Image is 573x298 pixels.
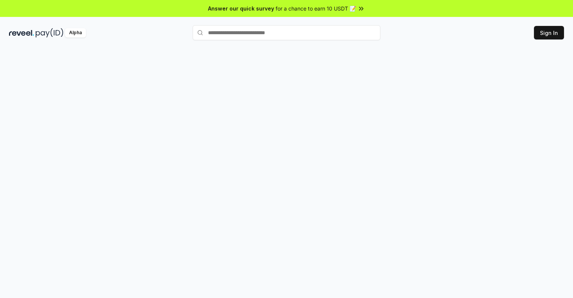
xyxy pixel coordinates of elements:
[276,5,356,12] span: for a chance to earn 10 USDT 📝
[534,26,564,39] button: Sign In
[65,28,86,38] div: Alpha
[208,5,274,12] span: Answer our quick survey
[36,28,63,38] img: pay_id
[9,28,34,38] img: reveel_dark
